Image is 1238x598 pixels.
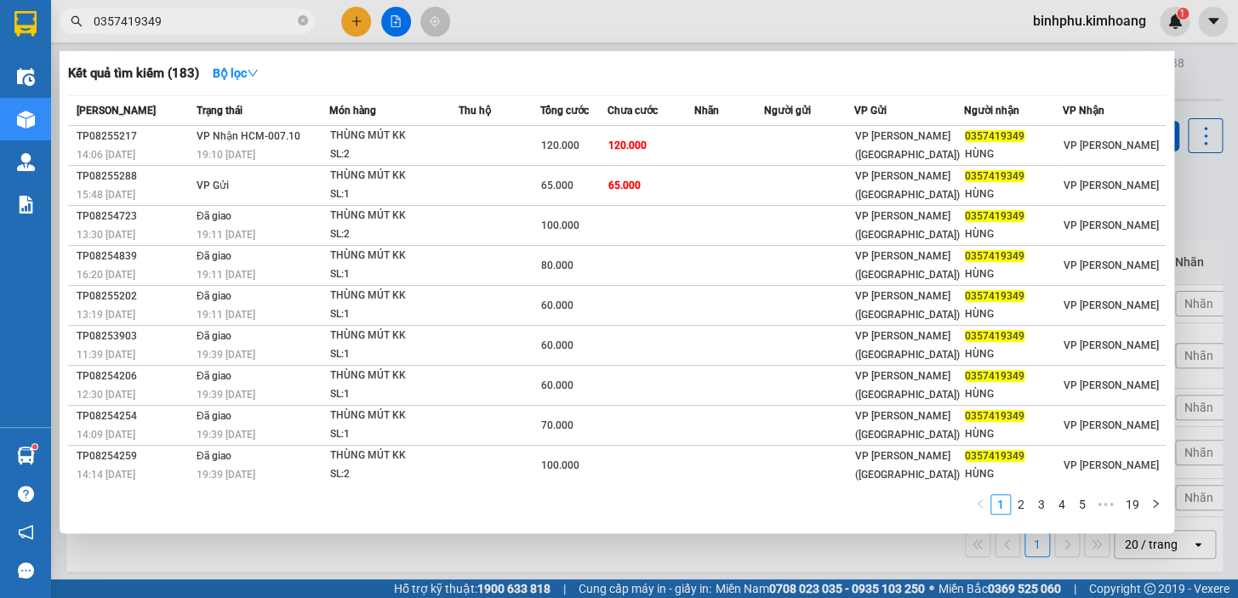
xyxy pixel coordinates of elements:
span: VP [PERSON_NAME] ([GEOGRAPHIC_DATA]) [855,130,960,161]
li: 1 [990,494,1011,515]
div: SL: 1 [330,305,458,324]
span: VP [PERSON_NAME] ([GEOGRAPHIC_DATA]) [7,57,171,89]
span: VP [PERSON_NAME] [1063,419,1158,431]
a: 2 [1012,495,1030,514]
span: 0357419349 [965,210,1024,222]
p: NHẬN: [7,57,248,89]
span: VP [PERSON_NAME] ([GEOGRAPHIC_DATA]) [855,450,960,481]
span: Nhãn [693,105,718,117]
div: THÙNG MÚT KK [330,287,458,305]
div: THÙNG MÚT KK [330,447,458,465]
span: VP [PERSON_NAME] ([GEOGRAPHIC_DATA]) [855,410,960,441]
span: 0357419349 [965,250,1024,262]
span: 16:20 [DATE] [77,269,135,281]
span: VP [PERSON_NAME] [1063,219,1158,231]
div: THÙNG MÚT KK [330,207,458,225]
span: 0971371066 - [7,92,137,108]
div: TP08255217 [77,128,191,145]
div: HÙNG [965,265,1061,283]
span: VP Gửi [854,105,887,117]
span: Chưa cước [608,105,658,117]
span: VP [PERSON_NAME] ([GEOGRAPHIC_DATA]) [855,370,960,401]
span: 14:06 [DATE] [77,149,135,161]
div: TP08255202 [77,288,191,305]
span: close-circle [298,14,308,30]
span: 19:11 [DATE] [197,309,255,321]
div: HÙNG [965,145,1061,163]
span: GIAO: [7,111,41,127]
li: Next Page [1145,494,1166,515]
span: VP [PERSON_NAME] [1063,299,1158,311]
span: 0357419349 [965,370,1024,382]
span: VP [PERSON_NAME] ([GEOGRAPHIC_DATA]) [855,210,960,241]
div: THÙNG MÚT KK [330,167,458,185]
span: VP [PERSON_NAME] ([GEOGRAPHIC_DATA]) [855,170,960,201]
span: 19:11 [DATE] [197,229,255,241]
img: solution-icon [17,196,35,214]
span: VP [PERSON_NAME] [1063,379,1158,391]
span: VP [PERSON_NAME] ([GEOGRAPHIC_DATA]) [855,290,960,321]
span: search [71,15,83,27]
span: 60.000 [540,339,573,351]
strong: BIÊN NHẬN GỬI HÀNG [57,9,197,26]
div: THÙNG MÚT KK [330,127,458,145]
div: SL: 1 [330,385,458,404]
span: VP Nhận HCM-007.10 [197,130,300,142]
p: GỬI: [7,33,248,49]
span: 65.000 [540,179,573,191]
span: Đã giao [197,450,231,462]
span: 14:09 [DATE] [77,429,135,441]
span: 65.000 [608,179,641,191]
div: SL: 1 [330,425,458,444]
span: ••• [1093,494,1120,515]
span: NHUNG [91,92,137,108]
a: 5 [1073,495,1092,514]
div: HÙNG [965,345,1061,363]
span: 70.000 [540,419,573,431]
a: 1 [991,495,1010,514]
div: TP08255288 [77,168,191,185]
div: TP08254254 [77,407,191,425]
a: 4 [1053,495,1071,514]
span: Đã giao [197,250,231,262]
span: Trạng thái [197,105,242,117]
div: HÙNG [965,185,1061,203]
span: down [247,67,259,79]
span: 80.000 [540,259,573,271]
span: notification [18,524,34,540]
div: HÙNG [965,425,1061,443]
span: 14:14 [DATE] [77,469,135,481]
span: Đã giao [197,290,231,302]
span: VP Nhận [1062,105,1104,117]
span: 19:39 [DATE] [197,389,255,401]
div: THÙNG MÚT KK [330,367,458,385]
div: TP08254206 [77,367,191,385]
span: 0357419349 [965,290,1024,302]
span: 19:11 [DATE] [197,269,255,281]
span: 120.000 [540,140,579,151]
div: THÙNG MÚT KK [330,327,458,345]
li: 2 [1011,494,1031,515]
div: SL: 1 [330,345,458,364]
div: SL: 2 [330,145,458,164]
button: right [1145,494,1166,515]
span: 120.000 [608,140,647,151]
span: 100.000 [540,459,579,471]
span: 13:30 [DATE] [77,229,135,241]
div: TP08254839 [77,248,191,265]
span: VP Gửi [197,179,229,191]
h3: Kết quả tìm kiếm ( 183 ) [68,65,199,83]
span: VP [PERSON_NAME] - [35,33,212,49]
span: 0357419349 [965,330,1024,342]
span: message [18,562,34,578]
div: TP08254723 [77,208,191,225]
button: left [970,494,990,515]
span: 19:39 [DATE] [197,349,255,361]
li: Previous Page [970,494,990,515]
span: VP [PERSON_NAME] [1063,179,1158,191]
div: HÙNG [965,465,1061,483]
li: Next 5 Pages [1093,494,1120,515]
span: 15:48 [DATE] [77,189,135,201]
li: 5 [1072,494,1093,515]
div: TP08253903 [77,327,191,345]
